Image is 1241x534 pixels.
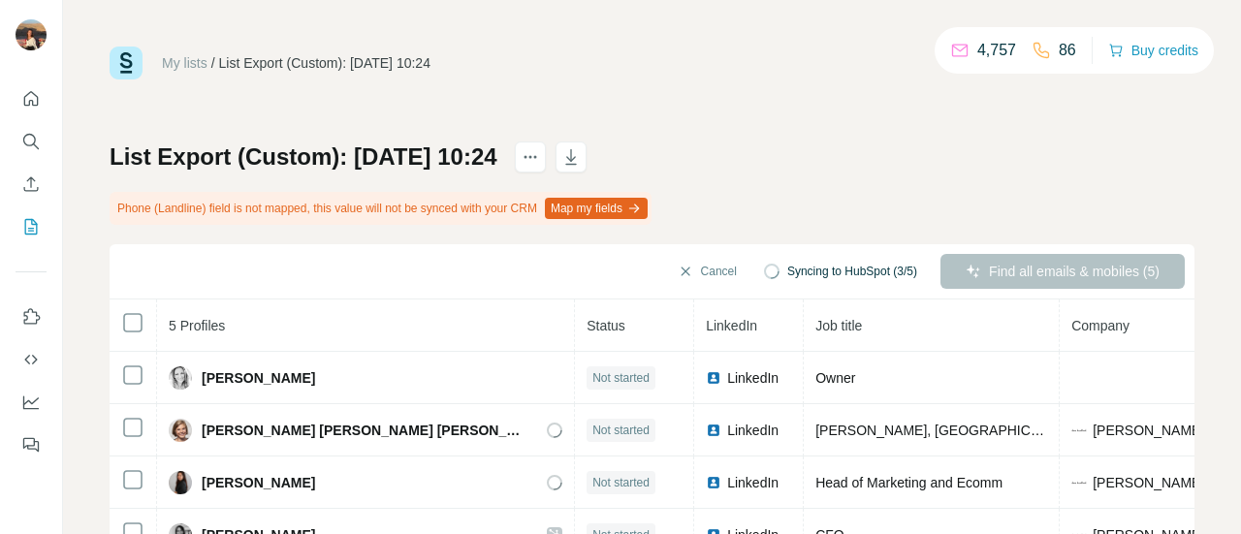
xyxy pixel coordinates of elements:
img: LinkedIn logo [706,423,721,438]
button: Search [16,124,47,159]
button: Buy credits [1108,37,1198,64]
img: Avatar [169,471,192,494]
p: 86 [1059,39,1076,62]
button: Use Surfe API [16,342,47,377]
div: List Export (Custom): [DATE] 10:24 [219,53,430,73]
span: [PERSON_NAME] A/S [1093,473,1229,492]
span: LinkedIn [706,318,757,333]
span: LinkedIn [727,421,779,440]
p: 4,757 [977,39,1016,62]
span: [PERSON_NAME] [202,473,315,492]
button: Cancel [664,254,750,289]
img: company-logo [1071,423,1087,438]
button: Feedback [16,427,47,462]
li: / [211,53,215,73]
button: Enrich CSV [16,167,47,202]
span: [PERSON_NAME], [GEOGRAPHIC_DATA] [815,423,1076,438]
img: Avatar [16,19,47,50]
span: 5 Profiles [169,318,225,333]
span: Syncing to HubSpot (3/5) [787,263,917,280]
span: Owner [815,370,855,386]
button: actions [515,141,546,173]
span: [PERSON_NAME] [PERSON_NAME] [PERSON_NAME] [202,421,527,440]
span: Status [587,318,625,333]
span: LinkedIn [727,473,779,492]
button: Map my fields [545,198,648,219]
button: Use Surfe on LinkedIn [16,299,47,334]
span: Company [1071,318,1130,333]
span: [PERSON_NAME] [202,368,315,388]
img: Avatar [169,419,192,442]
img: LinkedIn logo [706,475,721,490]
img: LinkedIn logo [706,370,721,386]
a: My lists [162,55,207,71]
button: Quick start [16,81,47,116]
img: Surfe Logo [110,47,143,79]
span: Job title [815,318,862,333]
span: LinkedIn [727,368,779,388]
div: Phone (Landline) field is not mapped, this value will not be synced with your CRM [110,192,652,225]
span: Not started [592,422,650,439]
img: company-logo [1071,475,1087,490]
button: Dashboard [16,385,47,420]
button: My lists [16,209,47,244]
h1: List Export (Custom): [DATE] 10:24 [110,141,497,173]
span: [PERSON_NAME] A/S [1093,421,1229,440]
img: Avatar [169,366,192,390]
span: Not started [592,474,650,491]
span: Not started [592,369,650,387]
span: Head of Marketing and Ecomm [815,475,1002,490]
